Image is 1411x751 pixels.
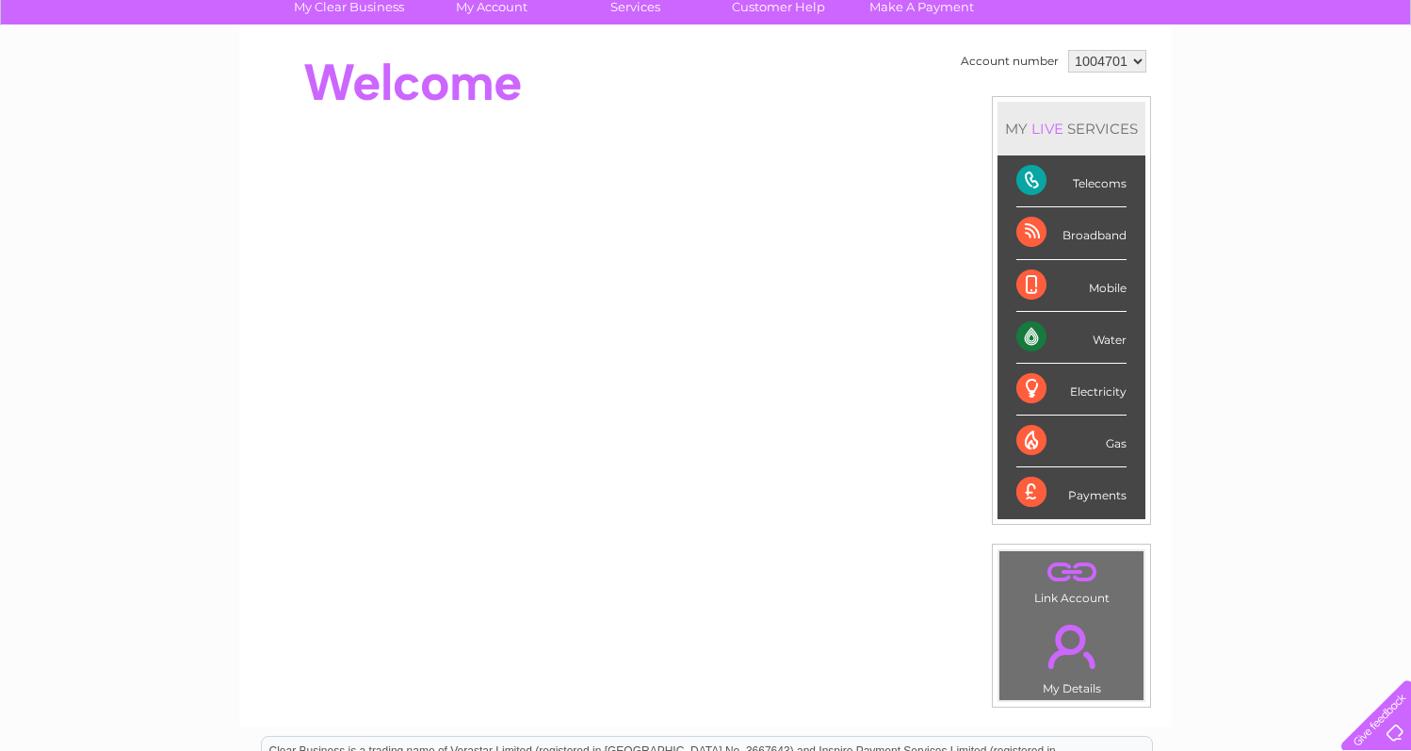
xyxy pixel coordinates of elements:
[1127,80,1168,94] a: Energy
[1079,80,1115,94] a: Water
[1349,80,1393,94] a: Log out
[49,49,145,106] img: logo.png
[1286,80,1332,94] a: Contact
[997,102,1145,155] div: MY SERVICES
[1028,120,1067,138] div: LIVE
[956,45,1063,77] td: Account number
[1016,207,1127,259] div: Broadband
[998,550,1144,610] td: Link Account
[1016,467,1127,518] div: Payments
[1179,80,1236,94] a: Telecoms
[998,609,1144,701] td: My Details
[1016,416,1127,467] div: Gas
[1004,613,1139,679] a: .
[1016,364,1127,416] div: Electricity
[1004,556,1139,589] a: .
[1247,80,1274,94] a: Blog
[262,10,1152,91] div: Clear Business is a trading name of Verastar Limited (registered in [GEOGRAPHIC_DATA] No. 3667643...
[1056,9,1186,33] a: 0333 014 3131
[1016,260,1127,312] div: Mobile
[1016,312,1127,364] div: Water
[1016,155,1127,207] div: Telecoms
